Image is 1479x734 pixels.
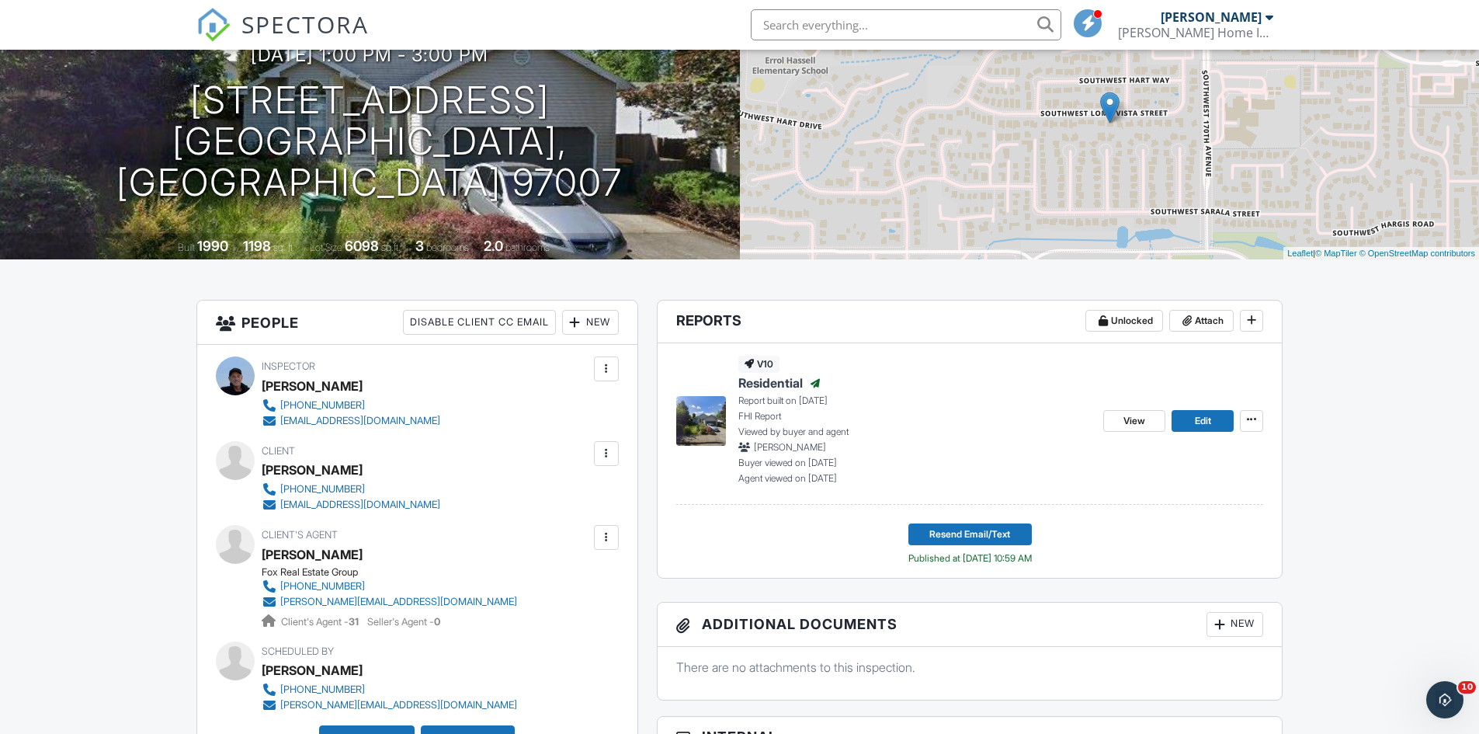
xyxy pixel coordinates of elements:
span: Inspector [262,360,315,372]
span: bedrooms [426,242,469,253]
strong: 31 [349,616,359,628]
div: Frisbie Home Inspection [1118,25,1273,40]
div: [EMAIL_ADDRESS][DOMAIN_NAME] [280,415,440,427]
a: [EMAIL_ADDRESS][DOMAIN_NAME] [262,413,440,429]
div: [PHONE_NUMBER] [280,580,365,593]
div: 1198 [243,238,271,254]
div: [PERSON_NAME] [1161,9,1262,25]
a: SPECTORA [196,21,369,54]
h3: [DATE] 1:00 pm - 3:00 pm [251,44,488,65]
p: There are no attachments to this inspection. [676,659,1264,676]
span: Built [178,242,195,253]
span: Client [262,445,295,457]
span: Lot Size [310,242,342,253]
a: [PERSON_NAME][EMAIL_ADDRESS][DOMAIN_NAME] [262,697,517,713]
div: New [562,310,619,335]
span: sq. ft. [273,242,295,253]
iframe: Intercom live chat [1426,681,1463,718]
div: 2.0 [484,238,503,254]
div: [PHONE_NUMBER] [280,399,365,412]
a: [PHONE_NUMBER] [262,482,440,497]
a: [EMAIL_ADDRESS][DOMAIN_NAME] [262,497,440,513]
div: Disable Client CC Email [403,310,556,335]
a: [PERSON_NAME][EMAIL_ADDRESS][DOMAIN_NAME] [262,594,517,610]
h3: Additional Documents [658,603,1283,647]
h3: People [197,301,637,345]
div: 1990 [197,238,228,254]
div: [EMAIL_ADDRESS][DOMAIN_NAME] [280,499,440,511]
div: [PERSON_NAME] [262,659,363,682]
div: [PHONE_NUMBER] [280,684,365,696]
div: [PERSON_NAME] [262,374,363,398]
h1: [STREET_ADDRESS] [GEOGRAPHIC_DATA], [GEOGRAPHIC_DATA] 97007 [25,80,715,203]
a: [PHONE_NUMBER] [262,682,517,697]
a: © OpenStreetMap contributors [1359,249,1475,258]
div: 3 [415,238,424,254]
a: [PHONE_NUMBER] [262,398,440,413]
a: [PHONE_NUMBER] [262,579,517,594]
span: 10 [1458,681,1476,694]
span: sq.ft. [381,242,401,253]
div: [PERSON_NAME] [262,458,363,482]
div: 6098 [345,238,379,254]
a: [PERSON_NAME] [262,543,363,566]
a: Leaflet [1287,249,1313,258]
span: Client's Agent - [281,616,361,628]
img: The Best Home Inspection Software - Spectora [196,8,231,42]
span: SPECTORA [241,8,369,40]
div: [PHONE_NUMBER] [280,483,365,496]
span: bathrooms [505,242,550,253]
div: New [1206,612,1263,637]
input: Search everything... [751,9,1061,40]
div: [PERSON_NAME][EMAIL_ADDRESS][DOMAIN_NAME] [280,596,517,608]
strong: 0 [434,616,440,628]
div: Fox Real Estate Group [262,566,529,579]
div: [PERSON_NAME][EMAIL_ADDRESS][DOMAIN_NAME] [280,699,517,711]
span: Client's Agent [262,529,338,541]
span: Seller's Agent - [367,616,440,628]
span: Scheduled By [262,645,334,657]
a: © MapTiler [1315,249,1357,258]
div: | [1283,247,1479,260]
